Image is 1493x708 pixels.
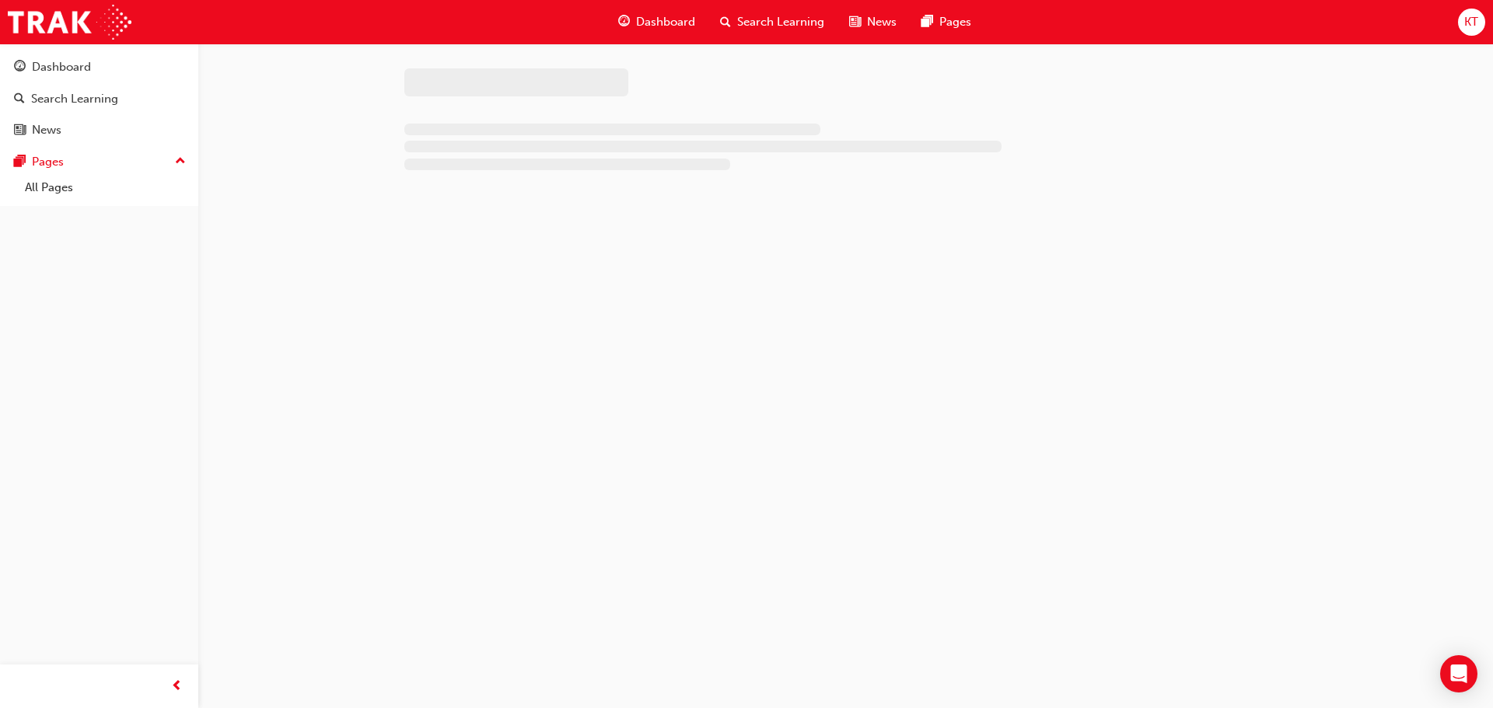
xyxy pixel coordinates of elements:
span: News [867,13,897,31]
span: news-icon [14,124,26,138]
span: KT [1464,13,1478,31]
a: search-iconSearch Learning [708,6,837,38]
span: Dashboard [636,13,695,31]
div: Open Intercom Messenger [1440,655,1477,692]
div: Search Learning [31,90,118,108]
span: guage-icon [618,12,630,32]
div: Pages [32,153,64,171]
span: search-icon [720,12,731,32]
a: Dashboard [6,53,192,82]
span: guage-icon [14,61,26,75]
span: pages-icon [921,12,933,32]
button: KT [1458,9,1485,36]
span: prev-icon [171,677,183,696]
span: pages-icon [14,155,26,169]
div: News [32,121,61,139]
div: Dashboard [32,58,91,76]
img: Trak [8,5,131,40]
a: guage-iconDashboard [606,6,708,38]
a: pages-iconPages [909,6,984,38]
span: news-icon [849,12,861,32]
span: Search Learning [737,13,824,31]
span: search-icon [14,92,25,106]
span: Pages [939,13,971,31]
a: News [6,116,192,145]
button: Pages [6,148,192,176]
a: news-iconNews [837,6,909,38]
span: up-icon [175,152,186,172]
button: DashboardSearch LearningNews [6,50,192,148]
a: Search Learning [6,85,192,113]
a: All Pages [19,176,192,200]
